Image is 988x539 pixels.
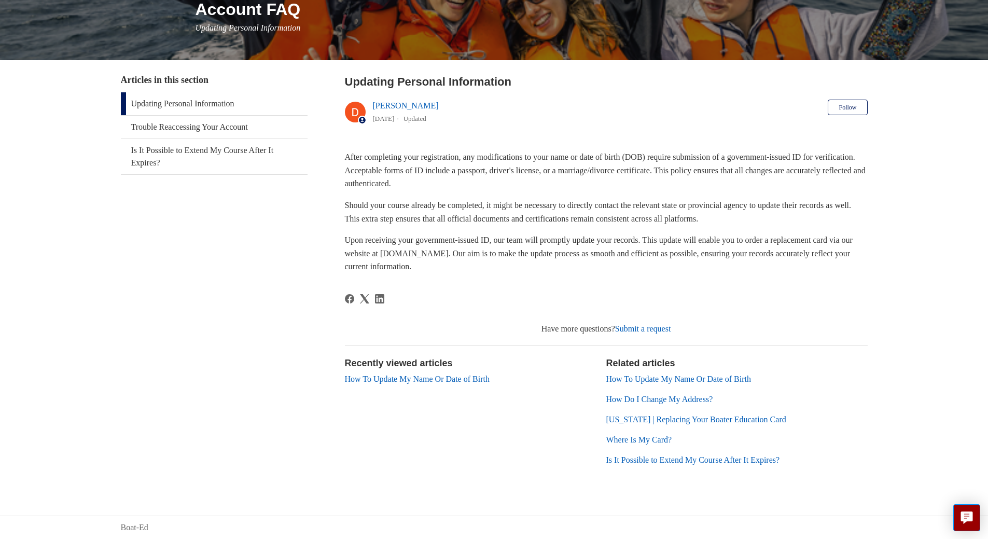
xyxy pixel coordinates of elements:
[606,435,672,444] a: Where Is My Card?
[606,455,780,464] a: Is It Possible to Extend My Course After It Expires?
[373,115,395,122] time: 03/01/2024, 15:53
[375,294,384,303] a: LinkedIn
[373,101,439,110] a: [PERSON_NAME]
[121,75,208,85] span: Articles in this section
[606,356,868,370] h2: Related articles
[360,294,369,303] svg: Share this page on X Corp
[121,521,148,534] a: Boat-Ed
[606,415,786,424] a: [US_STATE] | Replacing Your Boater Education Card
[360,294,369,303] a: X Corp
[828,100,867,115] button: Follow Article
[345,323,868,335] div: Have more questions?
[345,375,490,383] a: How To Update My Name Or Date of Birth
[345,356,596,370] h2: Recently viewed articles
[121,116,308,139] a: Trouble Reaccessing Your Account
[345,294,354,303] a: Facebook
[606,375,751,383] a: How To Update My Name Or Date of Birth
[121,92,308,115] a: Updating Personal Information
[345,150,868,190] p: After completing your registration, any modifications to your name or date of birth (DOB) require...
[403,115,426,122] li: Updated
[196,23,301,32] span: Updating Personal Information
[345,73,868,90] h2: Updating Personal Information
[345,199,868,225] p: Should your course already be completed, it might be necessary to directly contact the relevant s...
[606,395,713,404] a: How Do I Change My Address?
[615,324,671,333] a: Submit a request
[345,294,354,303] svg: Share this page on Facebook
[345,233,868,273] p: Upon receiving your government-issued ID, our team will promptly update your records. This update...
[375,294,384,303] svg: Share this page on LinkedIn
[121,139,308,174] a: Is It Possible to Extend My Course After It Expires?
[953,504,980,531] button: Live chat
